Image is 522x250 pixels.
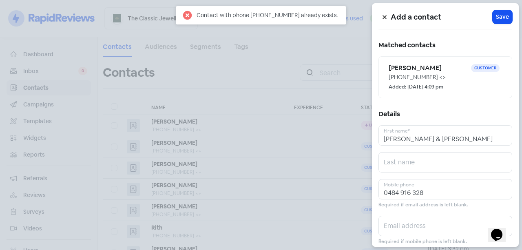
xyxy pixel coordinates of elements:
[197,11,338,20] div: Contact with phone [PHONE_NUMBER] already exists.
[378,39,512,51] h5: Matched contacts
[378,179,512,199] input: Mobile phone
[378,125,512,146] input: First name
[378,216,512,236] input: Email address
[389,83,443,91] small: Added: [DATE] 4:09 pm
[389,73,502,82] div: [PHONE_NUMBER] <>
[378,152,512,173] input: Last name
[496,13,509,21] span: Save
[378,201,468,209] small: Required if email address is left blank.
[389,64,471,73] h6: [PERSON_NAME]
[378,108,512,120] h5: Details
[378,238,467,246] small: Required if mobile phone is left blank.
[488,217,514,242] iframe: chat widget
[493,10,512,24] button: Save
[471,64,500,72] span: Customer
[378,56,512,98] a: [PERSON_NAME]Customer[PHONE_NUMBER] <>Added: [DATE] 4:09 pm
[391,11,493,23] h5: Add a contact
